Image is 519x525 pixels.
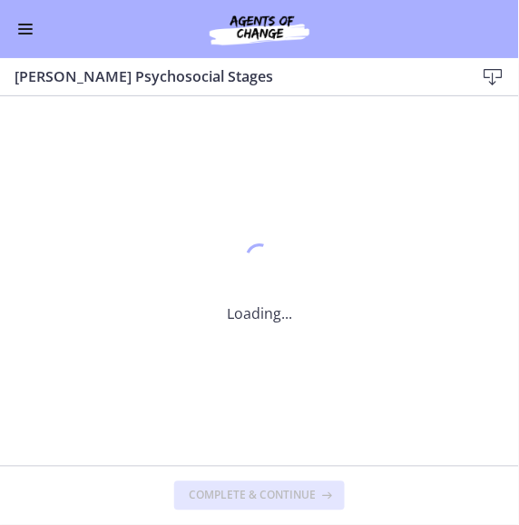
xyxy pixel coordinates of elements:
[189,489,316,503] span: Complete & continue
[169,11,350,47] img: Agents of Change
[227,239,292,281] div: 1
[227,302,292,324] p: Loading...
[15,18,36,40] button: Enable menu
[174,481,345,510] button: Complete & continue
[15,65,446,87] h3: [PERSON_NAME] Psychosocial Stages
